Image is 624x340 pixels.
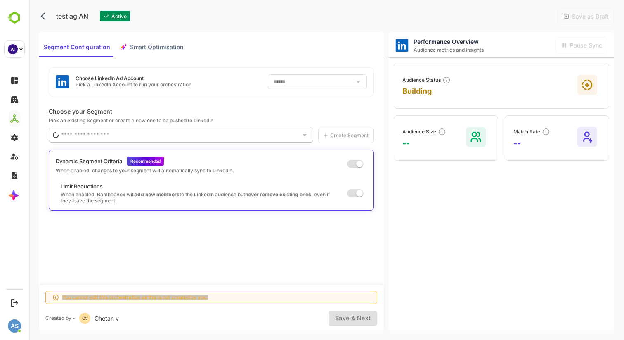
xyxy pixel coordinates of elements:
[529,8,585,24] div: You are not the owner
[485,128,511,135] span: Match Rate
[513,128,521,136] span: Percentage of contacts/companies LinkedIn successfully matched
[50,313,90,324] div: Chetan v
[10,10,22,22] button: back
[373,77,412,83] span: Audience Status
[289,128,345,143] a: You are not owner
[32,191,310,204] p: When enabled, BambooBox will to the LinkedIn audience but , even if they leave the segment.
[20,117,345,124] p: Pick an existing Segment or create a new one to be pushed to LinkedIn
[15,42,81,52] span: Segment Configuration
[17,316,46,321] div: Created by -
[300,311,348,326] div: You are not the owner
[527,37,579,53] div: You are not the owner
[47,81,163,88] p: Pick a LinkedIn Account to run your orchestration
[4,10,25,26] img: BambooboxLogoMark.f1c84d78b4c51b1a7b5f700c9845e183.svg
[106,191,151,197] strong: add new members
[409,128,417,136] span: Total members LinkedIn has successfully matched for this audience
[32,183,310,190] p: Limit Reductions
[414,76,422,84] span: Current build state of the audience synced
[216,191,282,197] strong: never remove existing ones
[373,87,422,95] span: Building
[385,47,455,53] span: Audience metrics and insights
[102,159,132,164] span: Recommended
[22,8,64,24] p: test agiAN
[81,13,98,19] span: Active
[299,132,340,138] span: Create Segment
[27,167,205,174] p: When enabled, changes to your segment will automatically sync to LinkedIn.
[50,313,61,324] div: CV
[20,108,345,115] p: Choose your Segment
[9,297,20,308] button: Logout
[539,42,573,49] span: Pause Sync
[373,138,417,148] span: --
[8,44,18,54] div: AI
[485,138,521,148] span: --
[385,38,455,45] span: Performance Overview
[8,319,21,333] div: AS
[27,158,93,164] p: Dynamic Segment Criteria
[33,295,179,300] div: You cannot edit this orchestration as this is not created by you.
[541,13,580,20] span: Save as Draft
[373,128,407,135] span: Audience Size
[47,75,163,81] p: Choose LinkedIn Ad Account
